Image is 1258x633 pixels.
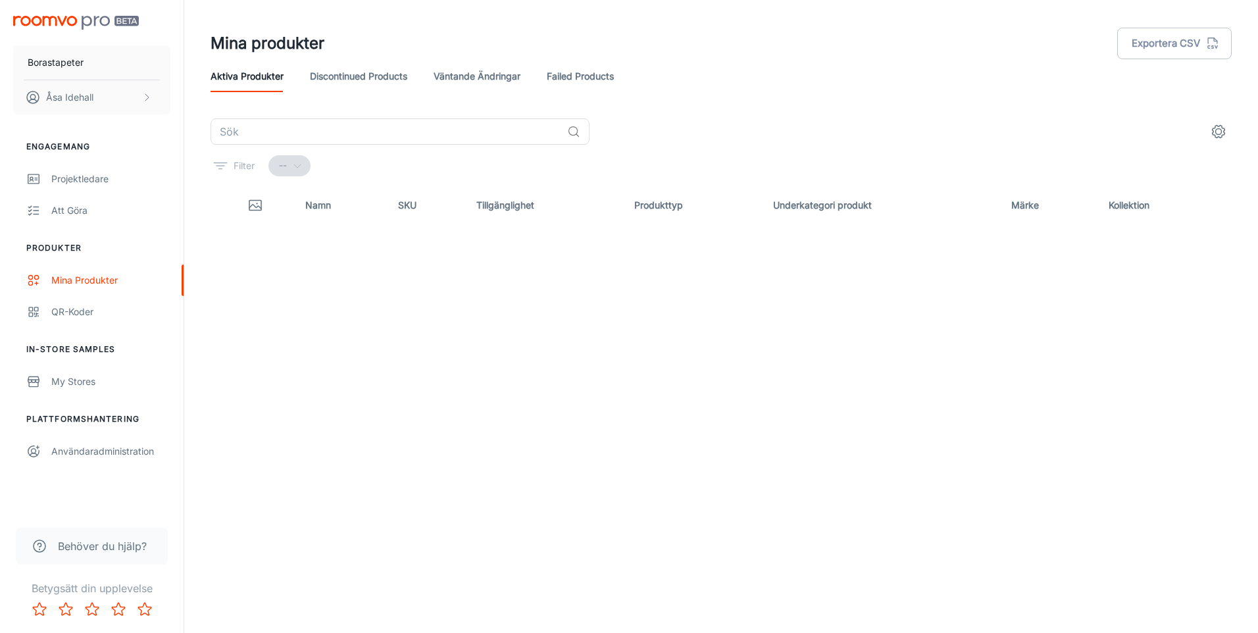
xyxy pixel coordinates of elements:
input: Sök [211,118,562,145]
th: Tillgänglighet [466,187,623,224]
button: Åsa Idehall [13,80,170,114]
span: Behöver du hjälp? [58,538,147,554]
p: Åsa Idehall [46,90,93,105]
p: Borastapeter [28,55,84,70]
div: My Stores [51,374,170,389]
div: QR-koder [51,305,170,319]
th: Kollektion [1098,187,1232,224]
a: Failed Products [547,61,614,92]
a: Väntande ändringar [434,61,520,92]
button: Exportera CSV [1117,28,1232,59]
button: Rate 4 star [105,596,132,622]
button: settings [1205,118,1232,145]
button: Rate 5 star [132,596,158,622]
div: Projektledare [51,172,170,186]
img: Roomvo PRO Beta [13,16,139,30]
a: Discontinued Products [310,61,407,92]
button: Borastapeter [13,45,170,80]
th: Produkttyp [624,187,763,224]
a: Aktiva produkter [211,61,284,92]
button: Rate 3 star [79,596,105,622]
p: Betygsätt din upplevelse [11,580,173,596]
th: Märke [1001,187,1097,224]
th: Underkategori produkt [763,187,1001,224]
th: Namn [295,187,388,224]
th: SKU [388,187,466,224]
svg: Thumbnail [247,197,263,213]
button: Rate 1 star [26,596,53,622]
h1: Mina produkter [211,32,324,55]
div: Användaradministration [51,444,170,459]
div: Mina produkter [51,273,170,288]
div: Att göra [51,203,170,218]
button: Rate 2 star [53,596,79,622]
